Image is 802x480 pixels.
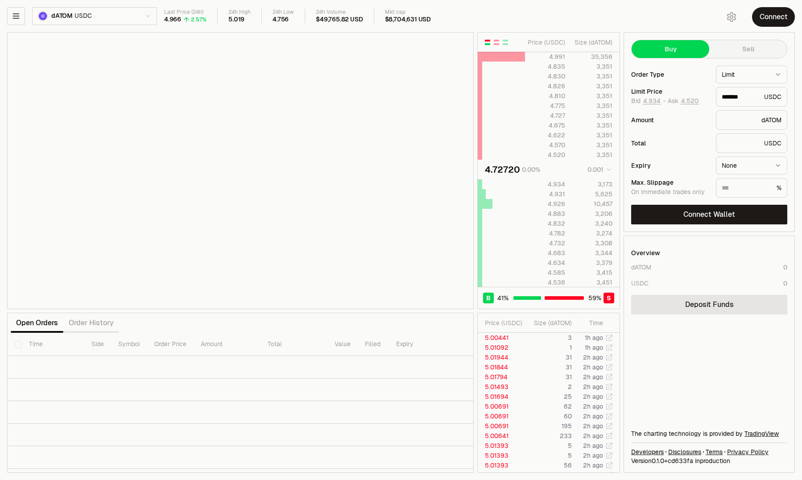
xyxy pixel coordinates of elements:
td: 5 [525,451,572,460]
div: 4.732 [525,239,565,248]
div: 4.931 [525,190,565,199]
td: 25 [525,392,572,401]
th: Order Price [147,333,194,356]
a: Deposit Funds [631,295,787,314]
div: 4.622 [525,131,565,140]
button: Select all [15,341,22,348]
time: 2h ago [583,383,603,391]
div: 10,457 [573,199,612,208]
div: 4.756 [273,16,289,24]
div: Time [579,319,603,327]
div: 3,351 [573,62,612,71]
div: 4.826 [525,82,565,91]
div: Version 0.1.0 + in production [631,456,787,465]
div: 0 [783,263,787,272]
span: 59 % [588,294,601,302]
td: 56 [525,460,572,470]
span: dATOM [51,12,73,20]
div: Price ( USDC ) [485,319,524,327]
div: 4.727 [525,111,565,120]
td: 5.01393 [478,451,525,460]
td: 2 [525,382,572,392]
div: 3,173 [573,180,612,189]
div: 4.966 [164,16,181,24]
span: Ask [668,97,699,105]
td: 5.01493 [478,382,525,392]
a: Terms [706,447,723,456]
time: 2h ago [583,393,603,401]
iframe: Financial Chart [8,33,473,309]
button: Open Orders [11,314,63,332]
div: Size ( dATOM ) [573,38,612,47]
td: 5.01092 [478,343,525,352]
div: dATOM [716,110,787,130]
div: 4.675 [525,121,565,130]
div: 4.835 [525,62,565,71]
div: dATOM [631,263,651,272]
div: Amount [631,117,709,123]
td: 31 [525,362,572,372]
time: 2h ago [583,363,603,371]
time: 2h ago [583,451,603,459]
button: Connect Wallet [631,205,787,224]
time: 2h ago [583,353,603,361]
div: 3,351 [573,111,612,120]
time: 2h ago [583,432,603,440]
div: The charting technology is provided by [631,429,787,438]
div: 24h High [228,9,251,16]
td: 62 [525,401,572,411]
td: 1 [525,343,572,352]
div: USDC [716,133,787,153]
div: Max. Slippage [631,179,709,186]
div: 0 [783,279,787,288]
th: Side [84,333,111,356]
div: Expiry [631,162,709,169]
div: 24h Volume [316,9,363,16]
div: 3,351 [573,150,612,159]
div: $49,765.82 USD [316,16,363,24]
div: 4.536 [525,278,565,287]
div: 3,308 [573,239,612,248]
td: 5.00441 [478,333,525,343]
div: 0.00% [522,165,540,174]
div: Size ( dATOM ) [532,319,572,327]
div: 4.810 [525,91,565,100]
div: 3,379 [573,258,612,267]
button: Sell [709,40,787,58]
div: 3,415 [573,268,612,277]
td: 60 [525,411,572,421]
td: 5.00691 [478,401,525,411]
td: 233 [525,431,572,441]
span: 41 % [497,294,508,302]
time: 2h ago [583,461,603,469]
a: Developers [631,447,664,456]
img: dATOM Logo [39,12,47,20]
div: 4.520 [525,150,565,159]
button: Show Buy and Sell Orders [484,39,491,46]
time: 2h ago [583,373,603,381]
div: 4.934 [525,180,565,189]
div: USDC [716,87,787,107]
td: 5.01292 [478,470,525,480]
a: Privacy Policy [727,447,769,456]
span: B [486,294,491,302]
time: 2h ago [583,422,603,430]
td: 5.00691 [478,411,525,421]
th: Expiry [389,333,449,356]
div: 3,351 [573,91,612,100]
div: 4.775 [525,101,565,110]
span: USDC [74,12,91,20]
time: 2h ago [583,442,603,450]
td: 195 [525,421,572,431]
td: 5 [525,441,572,451]
time: 1h ago [585,334,603,342]
div: Last Price (24h) [164,9,207,16]
div: Price ( USDC ) [525,38,565,47]
div: 3,351 [573,121,612,130]
div: 4.991 [525,52,565,61]
time: 2h ago [583,412,603,420]
div: 3,274 [573,229,612,238]
span: cd633faac3a62b27049d6b6f0f1ac441786daa2a [668,457,693,465]
td: 3 [525,333,572,343]
td: 5.01393 [478,441,525,451]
